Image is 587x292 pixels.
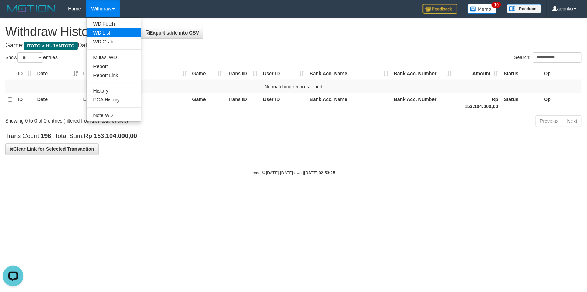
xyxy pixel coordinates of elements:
[501,93,541,113] th: Status
[41,133,51,139] strong: 196
[225,67,260,80] th: Trans ID: activate to sort column ascending
[307,67,391,80] th: Bank Acc. Name: activate to sort column ascending
[423,4,457,14] img: Feedback.jpg
[514,52,582,63] label: Search:
[307,93,391,113] th: Bank Acc. Name
[87,95,141,104] a: PGA History
[536,115,563,127] a: Previous
[563,115,582,127] a: Next
[492,2,501,8] span: 10
[260,67,307,80] th: User ID: activate to sort column ascending
[15,67,34,80] th: ID: activate to sort column ascending
[225,93,260,113] th: Trans ID
[501,67,541,80] th: Status
[5,42,582,49] h4: Game: Date:
[507,4,541,13] img: panduan.png
[5,115,239,124] div: Showing 0 to 0 of 0 entries (filtered from 197 total entries)
[15,93,34,113] th: ID
[87,62,141,71] a: Report
[252,171,335,175] small: code © [DATE]-[DATE] dwg |
[5,143,99,155] button: Clear Link for Selected Transaction
[391,67,455,80] th: Bank Acc. Number: activate to sort column ascending
[190,93,225,113] th: Game
[5,3,58,14] img: MOTION_logo.png
[146,30,199,36] span: Export table into CSV
[141,27,203,39] a: Export table into CSV
[5,80,582,93] td: No matching records found
[81,93,190,113] th: Link
[81,67,190,80] th: Link: activate to sort column ascending
[541,93,582,113] th: Op
[24,42,78,50] span: ITOTO > HUJANTOTO
[87,19,141,28] a: WD Fetch
[34,67,81,80] th: Date: activate to sort column ascending
[5,133,582,140] h4: Trans Count: , Total Sum:
[190,67,225,80] th: Game: activate to sort column ascending
[5,25,582,39] h1: Withdraw History
[391,93,455,113] th: Bank Acc. Number
[17,52,43,63] select: Showentries
[34,93,81,113] th: Date
[87,71,141,80] a: Report Link
[304,171,335,175] strong: [DATE] 02:53:25
[87,86,141,95] a: History
[468,4,497,14] img: Button%20Memo.svg
[260,93,307,113] th: User ID
[87,111,141,120] a: Note WD
[3,3,23,23] button: Open LiveChat chat widget
[87,53,141,62] a: Mutasi WD
[5,52,58,63] label: Show entries
[87,28,141,37] a: WD List
[465,97,498,109] strong: Rp 153.104.000,00
[533,52,582,63] input: Search:
[84,133,137,139] strong: Rp 153.104.000,00
[455,67,501,80] th: Amount: activate to sort column ascending
[541,67,582,80] th: Op
[87,37,141,46] a: WD Grab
